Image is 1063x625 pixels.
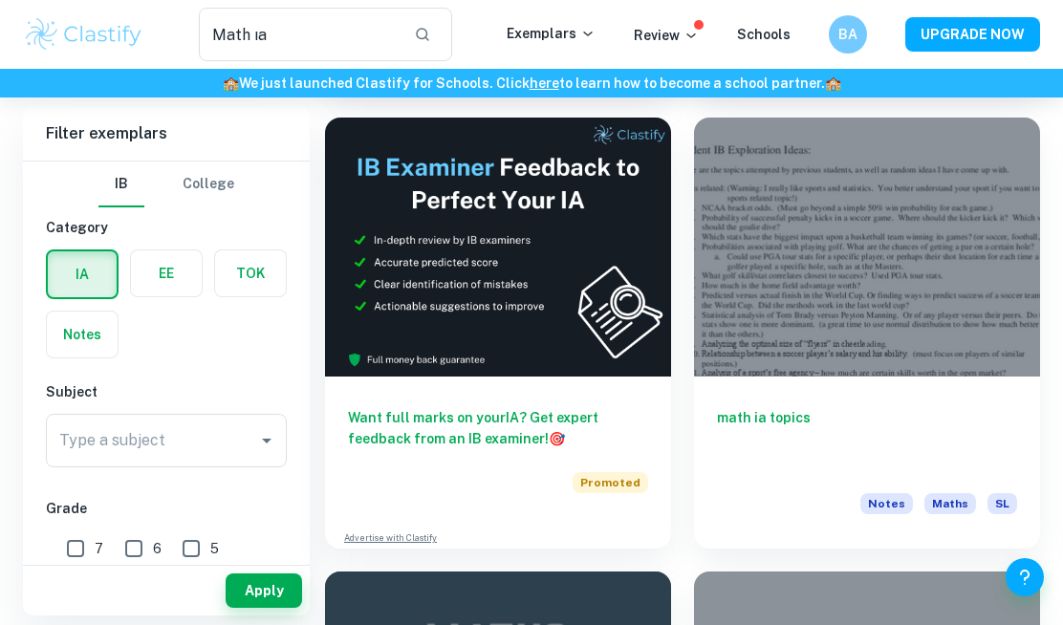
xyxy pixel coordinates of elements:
[905,17,1040,52] button: UPGRADE NOW
[549,431,565,446] span: 🎯
[634,25,699,46] p: Review
[210,538,219,559] span: 5
[507,23,596,44] p: Exemplars
[924,493,976,514] span: Maths
[987,493,1017,514] span: SL
[98,162,234,207] div: Filter type choice
[226,573,302,608] button: Apply
[4,73,1059,94] h6: We just launched Clastify for Schools. Click to learn how to become a school partner.
[223,75,239,91] span: 🏫
[829,15,867,54] button: BA
[717,407,1017,470] h6: math ia topics
[344,531,437,545] a: Advertise with Clastify
[325,118,671,550] a: Want full marks on yourIA? Get expert feedback from an IB examiner!PromotedAdvertise with Clastify
[694,118,1040,550] a: math ia topicsNotesMathsSL
[530,75,559,91] a: here
[131,250,202,296] button: EE
[183,162,234,207] button: College
[860,493,913,514] span: Notes
[325,118,671,377] img: Thumbnail
[1006,558,1044,596] button: Help and Feedback
[46,498,287,519] h6: Grade
[47,312,118,357] button: Notes
[23,15,144,54] img: Clastify logo
[825,75,841,91] span: 🏫
[573,472,648,493] span: Promoted
[95,538,103,559] span: 7
[253,427,280,454] button: Open
[199,8,399,61] input: Search for any exemplars...
[46,217,287,238] h6: Category
[215,250,286,296] button: TOK
[23,107,310,161] h6: Filter exemplars
[837,24,859,45] h6: BA
[98,162,144,207] button: IB
[48,251,117,297] button: IA
[348,407,648,449] h6: Want full marks on your IA ? Get expert feedback from an IB examiner!
[737,27,791,42] a: Schools
[46,381,287,402] h6: Subject
[153,538,162,559] span: 6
